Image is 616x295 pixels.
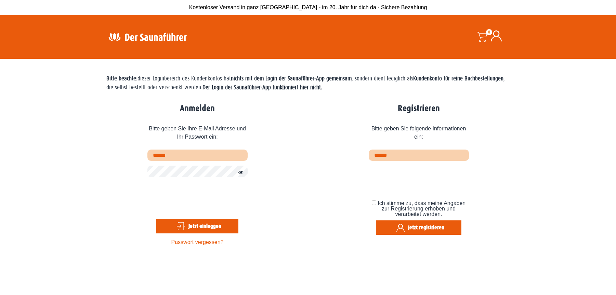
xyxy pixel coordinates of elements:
span: dieser Loginbereich des Kundenkontos hat , sondern dient lediglich als , die selbst bestellt oder... [106,75,505,91]
input: Ich stimme zu, dass meine Angaben zur Registrierung erhoben und verarbeitet werden. [372,201,376,205]
button: Jetzt einloggen [156,219,238,233]
strong: Der Login der Saunaführer-App funktioniert hier nicht. [202,84,322,91]
span: 0 [486,29,492,35]
h2: Registrieren [369,103,469,114]
button: Jetzt registrieren [376,220,461,235]
span: Ich stimme zu, dass meine Angaben zur Registrierung erhoben und verarbeitet werden. [378,200,466,217]
span: Bitte geben Sie folgende Informationen ein: [369,119,469,150]
strong: nichts mit dem Login der Saunaführer-App gemeinsam [231,75,352,82]
span: Kostenloser Versand in ganz [GEOGRAPHIC_DATA] - im 20. Jahr für dich da - Sichere Bezahlung [189,4,427,10]
strong: Kundenkonto für reine Buchbestellungen [413,75,503,82]
a: Passwort vergessen? [171,239,224,245]
span: Bitte beachte: [106,75,137,82]
iframe: reCAPTCHA [147,182,251,209]
h2: Anmelden [147,103,248,114]
span: Bitte geben Sie Ihre E-Mail Adresse und Ihr Passwort ein: [147,119,248,150]
iframe: reCAPTCHA [369,166,473,192]
button: Passwort anzeigen [235,168,244,177]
